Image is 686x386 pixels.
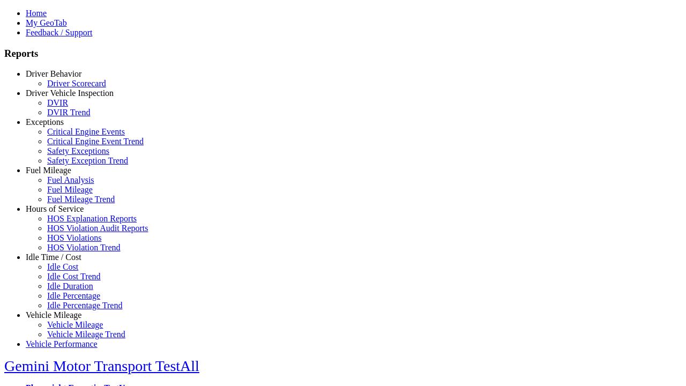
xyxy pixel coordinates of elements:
[26,310,81,320] a: Vehicle Mileage
[26,253,81,262] a: Idle Time / Cost
[47,79,106,88] a: Driver Scorecard
[47,127,125,136] a: Critical Engine Events
[47,243,121,252] a: HOS Violation Trend
[26,166,71,175] a: Fuel Mileage
[47,301,122,310] a: Idle Percentage Trend
[47,98,68,107] a: DVIR
[47,320,103,329] a: Vehicle Mileage
[26,204,84,213] a: Hours of Service
[47,233,101,242] a: HOS Violations
[47,330,125,339] a: Vehicle Mileage Trend
[47,291,100,300] a: Idle Percentage
[26,69,81,78] a: Driver Behavior
[4,358,199,374] a: Gemini Motor Transport TestAll
[26,28,92,37] a: Feedback / Support
[47,175,94,184] a: Fuel Analysis
[4,48,682,60] h3: Reports
[47,156,128,165] a: Safety Exception Trend
[26,339,98,348] a: Vehicle Performance
[26,117,64,127] a: Exceptions
[47,214,137,223] a: HOS Explanation Reports
[47,146,109,155] a: Safety Exceptions
[47,185,93,194] a: Fuel Mileage
[47,224,148,233] a: HOS Violation Audit Reports
[26,88,114,98] a: Driver Vehicle Inspection
[47,195,115,204] a: Fuel Mileage Trend
[47,272,101,281] a: Idle Cost Trend
[47,108,90,117] a: DVIR Trend
[26,9,47,18] a: Home
[47,281,93,291] a: Idle Duration
[47,262,78,271] a: Idle Cost
[47,137,144,146] a: Critical Engine Event Trend
[26,18,67,27] a: My GeoTab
